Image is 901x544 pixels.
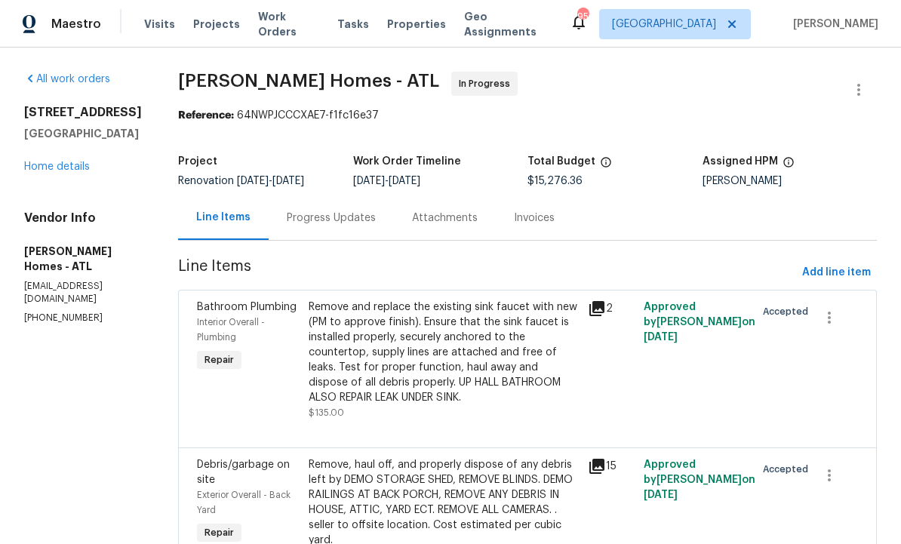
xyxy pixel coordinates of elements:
[197,302,297,312] span: Bathroom Plumbing
[178,72,439,90] span: [PERSON_NAME] Homes - ATL
[24,280,142,306] p: [EMAIL_ADDRESS][DOMAIN_NAME]
[703,176,878,186] div: [PERSON_NAME]
[287,211,376,226] div: Progress Updates
[644,459,755,500] span: Approved by [PERSON_NAME] on
[198,352,240,367] span: Repair
[527,176,583,186] span: $15,276.36
[588,300,635,318] div: 2
[353,176,385,186] span: [DATE]
[588,457,635,475] div: 15
[178,156,217,167] h5: Project
[703,156,778,167] h5: Assigned HPM
[178,108,877,123] div: 64NWPJCCCXAE7-f1fc16e37
[459,76,516,91] span: In Progress
[612,17,716,32] span: [GEOGRAPHIC_DATA]
[237,176,304,186] span: -
[787,17,878,32] span: [PERSON_NAME]
[272,176,304,186] span: [DATE]
[577,9,588,24] div: 95
[197,490,291,515] span: Exterior Overall - Back Yard
[24,312,142,324] p: [PHONE_NUMBER]
[412,211,478,226] div: Attachments
[644,490,678,500] span: [DATE]
[644,332,678,343] span: [DATE]
[193,17,240,32] span: Projects
[24,74,110,85] a: All work orders
[178,259,796,287] span: Line Items
[144,17,175,32] span: Visits
[387,17,446,32] span: Properties
[796,259,877,287] button: Add line item
[600,156,612,176] span: The total cost of line items that have been proposed by Opendoor. This sum includes line items th...
[24,244,142,274] h5: [PERSON_NAME] Homes - ATL
[198,525,240,540] span: Repair
[24,105,142,120] h2: [STREET_ADDRESS]
[763,462,814,477] span: Accepted
[309,408,344,417] span: $135.00
[783,156,795,176] span: The hpm assigned to this work order.
[24,126,142,141] h5: [GEOGRAPHIC_DATA]
[24,211,142,226] h4: Vendor Info
[309,300,579,405] div: Remove and replace the existing sink faucet with new (PM to approve finish). Ensure that the sink...
[464,9,552,39] span: Geo Assignments
[237,176,269,186] span: [DATE]
[353,176,420,186] span: -
[763,304,814,319] span: Accepted
[196,210,251,225] div: Line Items
[178,176,304,186] span: Renovation
[178,110,234,121] b: Reference:
[258,9,319,39] span: Work Orders
[527,156,595,167] h5: Total Budget
[644,302,755,343] span: Approved by [PERSON_NAME] on
[24,161,90,172] a: Home details
[51,17,101,32] span: Maestro
[197,459,290,485] span: Debris/garbage on site
[337,19,369,29] span: Tasks
[802,263,871,282] span: Add line item
[197,318,265,342] span: Interior Overall - Plumbing
[514,211,555,226] div: Invoices
[389,176,420,186] span: [DATE]
[353,156,461,167] h5: Work Order Timeline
